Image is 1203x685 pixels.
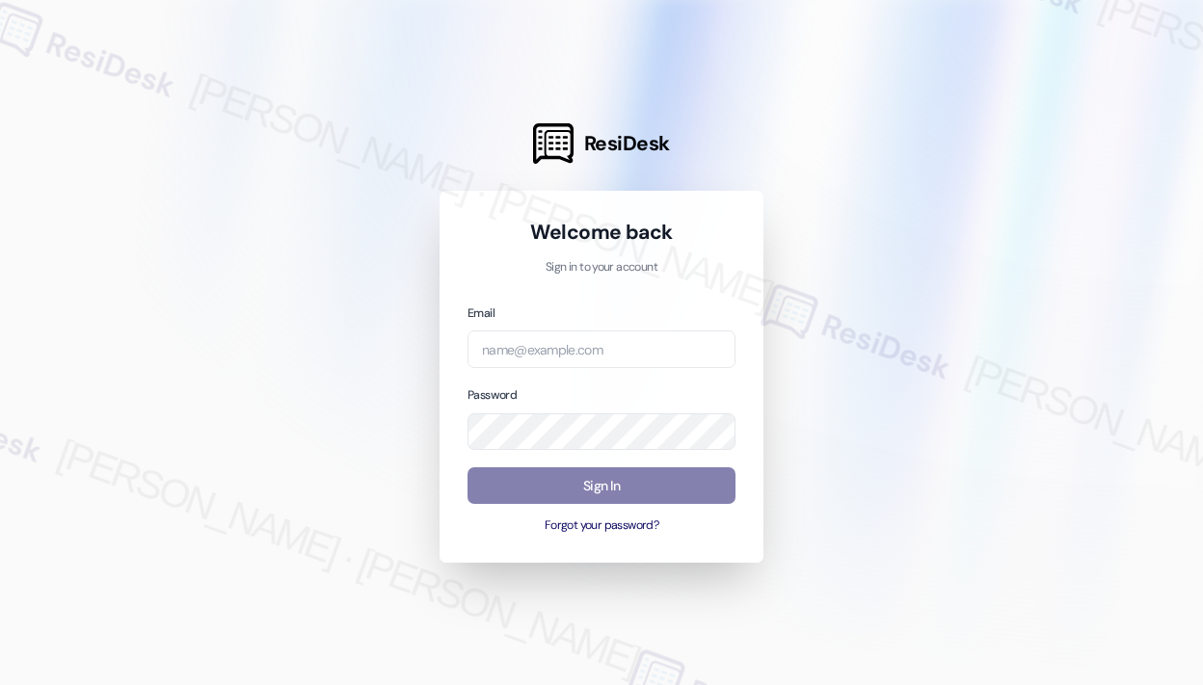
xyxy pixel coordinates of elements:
[468,330,735,368] input: name@example.com
[533,123,574,164] img: ResiDesk Logo
[468,467,735,505] button: Sign In
[468,517,735,535] button: Forgot your password?
[584,130,670,157] span: ResiDesk
[468,387,517,403] label: Password
[468,259,735,277] p: Sign in to your account
[468,305,495,321] label: Email
[468,219,735,246] h1: Welcome back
